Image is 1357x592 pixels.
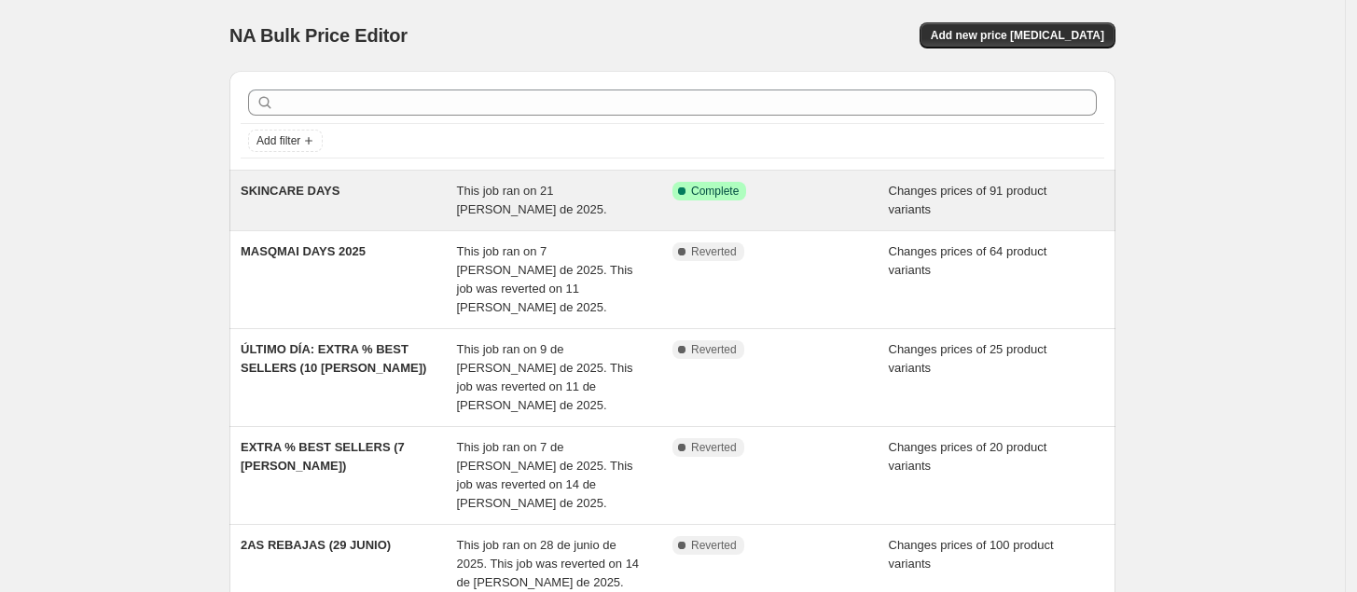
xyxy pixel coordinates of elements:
span: Changes prices of 25 product variants [889,342,1047,375]
span: Reverted [691,440,737,455]
button: Add new price [MEDICAL_DATA] [920,22,1115,48]
span: Add filter [256,133,300,148]
span: This job ran on 28 de junio de 2025. This job was reverted on 14 de [PERSON_NAME] de 2025. [457,538,640,589]
span: 2AS REBAJAS (29 JUNIO) [241,538,391,552]
span: Reverted [691,244,737,259]
span: Changes prices of 91 product variants [889,184,1047,216]
span: Changes prices of 20 product variants [889,440,1047,473]
span: Reverted [691,342,737,357]
span: SKINCARE DAYS [241,184,339,198]
span: This job ran on 7 de [PERSON_NAME] de 2025. This job was reverted on 14 de [PERSON_NAME] de 2025. [457,440,633,510]
span: Complete [691,184,739,199]
span: Changes prices of 64 product variants [889,244,1047,277]
span: This job ran on 9 de [PERSON_NAME] de 2025. This job was reverted on 11 de [PERSON_NAME] de 2025. [457,342,633,412]
span: MASQMAI DAYS 2025 [241,244,366,258]
button: Add filter [248,130,323,152]
span: This job ran on 7 [PERSON_NAME] de 2025. This job was reverted on 11 [PERSON_NAME] de 2025. [457,244,633,314]
span: NA Bulk Price Editor [229,25,408,46]
span: EXTRA % BEST SELLERS (7 [PERSON_NAME]) [241,440,405,473]
span: This job ran on 21 [PERSON_NAME] de 2025. [457,184,607,216]
span: Add new price [MEDICAL_DATA] [931,28,1104,43]
span: ÚLTIMO DÍA: EXTRA % BEST SELLERS (10 [PERSON_NAME]) [241,342,426,375]
span: Changes prices of 100 product variants [889,538,1054,571]
span: Reverted [691,538,737,553]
